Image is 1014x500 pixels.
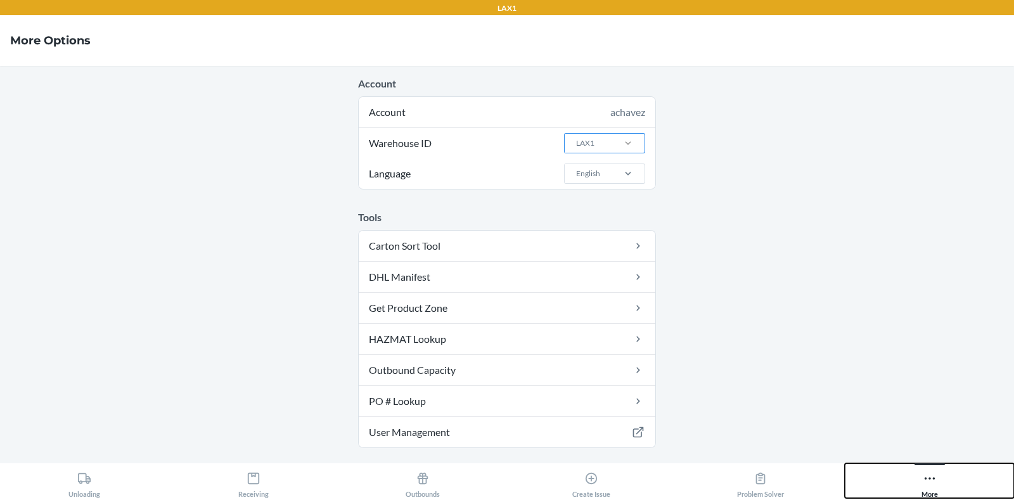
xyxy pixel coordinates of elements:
a: Get Product Zone [359,293,655,323]
div: Create Issue [572,466,610,498]
button: Problem Solver [676,463,845,498]
div: English [576,168,600,179]
a: DHL Manifest [359,262,655,292]
a: PO # Lookup [359,386,655,416]
h4: More Options [10,32,91,49]
span: Warehouse ID [367,128,433,158]
div: Account [359,97,655,127]
p: Account [358,76,656,91]
div: Receiving [238,466,269,498]
div: Unloading [68,466,100,498]
button: Create Issue [507,463,676,498]
button: More [845,463,1014,498]
p: LAX1 [497,3,517,14]
div: LAX1 [576,138,594,149]
a: Outbound Capacity [359,355,655,385]
div: More [921,466,938,498]
button: Outbounds [338,463,507,498]
span: Language [367,158,413,189]
div: Problem Solver [737,466,784,498]
div: achavez [610,105,645,120]
a: HAZMAT Lookup [359,324,655,354]
a: Carton Sort Tool [359,231,655,261]
input: Warehouse IDLAX1 [575,138,576,149]
button: Receiving [169,463,338,498]
a: User Management [359,417,655,447]
div: Outbounds [406,466,440,498]
p: Tools [358,210,656,225]
input: LanguageEnglish [575,168,576,179]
